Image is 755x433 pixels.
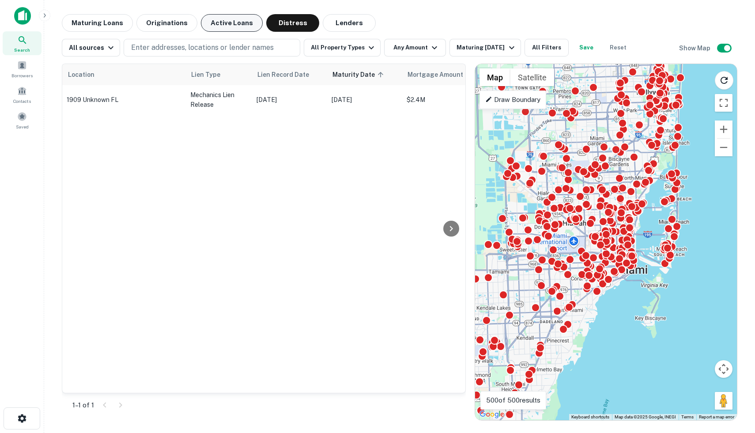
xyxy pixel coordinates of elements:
[572,39,600,56] button: Save your search to get updates of matches that match your search criteria.
[69,42,116,53] div: All sources
[304,39,381,56] button: All Property Types
[407,95,495,105] p: $2.4M
[715,71,733,90] button: Reload search area
[257,69,309,80] span: Lien Record Date
[457,42,517,53] div: Maturing [DATE]
[323,14,376,32] button: Lenders
[711,362,755,405] iframe: Chat Widget
[408,69,475,80] span: Mortgage Amount
[525,39,569,56] button: All Filters
[3,108,42,132] a: Saved
[615,414,676,419] span: Map data ©2025 Google, INEGI
[384,39,446,56] button: Any Amount
[201,14,263,32] button: Active Loans
[72,400,94,410] p: 1–1 of 1
[477,409,506,420] a: Open this area in Google Maps (opens a new window)
[715,94,732,112] button: Toggle fullscreen view
[266,14,319,32] button: Distress
[479,68,510,86] button: Show street map
[13,98,31,105] span: Contacts
[3,83,42,106] a: Contacts
[11,72,33,79] span: Borrowers
[332,95,398,105] p: [DATE]
[3,31,42,55] a: Search
[332,69,386,80] span: Maturity Date
[62,14,133,32] button: Maturing Loans
[190,90,248,109] p: Mechanics Lien Release
[402,64,499,85] th: Mortgage Amount
[715,120,732,138] button: Zoom in
[62,64,186,85] th: Location
[68,69,94,80] span: Location
[131,42,274,53] p: Enter addresses, locations or lender names
[477,409,506,420] img: Google
[252,64,327,85] th: Lien Record Date
[681,414,694,419] a: Terms (opens in new tab)
[191,69,232,80] span: Lien Type
[679,43,712,53] h6: Show Map
[257,95,323,105] p: [DATE]
[715,139,732,156] button: Zoom out
[485,94,540,105] p: Draw Boundary
[571,414,609,420] button: Keyboard shortcuts
[715,360,732,378] button: Map camera controls
[475,64,737,420] div: 0 0
[67,96,181,104] p: 1909 Unknown FL
[3,57,42,81] a: Borrowers
[604,39,632,56] button: Reset
[136,14,197,32] button: Originations
[327,64,402,85] th: Maturity Date
[62,39,120,56] button: All sources
[14,46,30,53] span: Search
[16,123,29,130] span: Saved
[449,39,521,56] button: Maturing [DATE]
[486,395,540,406] p: 500 of 500 results
[124,39,300,56] button: Enter addresses, locations or lender names
[699,414,734,419] a: Report a map error
[14,7,31,25] img: capitalize-icon.png
[186,64,252,85] th: Lien Type
[510,68,554,86] button: Show satellite imagery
